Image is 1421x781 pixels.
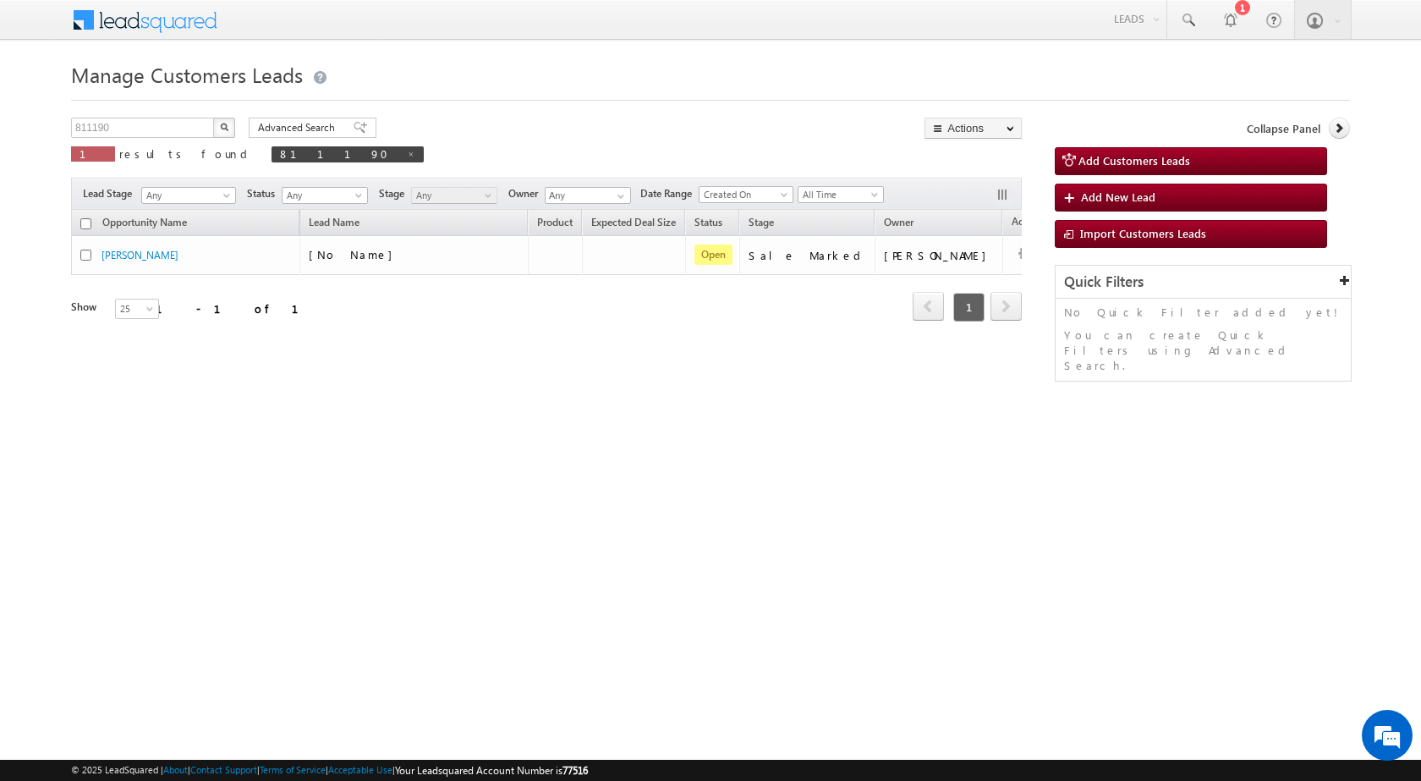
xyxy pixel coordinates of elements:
img: Search [220,123,228,131]
span: results found [119,146,254,161]
span: Any [412,188,492,203]
span: Opportunity Name [102,216,187,228]
span: Open [694,245,732,265]
a: Any [141,187,236,204]
p: No Quick Filter added yet! [1064,305,1342,320]
span: [No Name] [309,247,401,261]
span: 811190 [280,146,398,161]
a: 25 [115,299,159,319]
span: Status [247,186,282,201]
span: Add New Lead [1081,190,1155,204]
a: Show All Items [608,188,629,205]
span: Owner [884,216,913,228]
span: prev [913,292,944,321]
span: next [990,292,1022,321]
span: Manage Customers Leads [71,61,303,88]
span: Lead Stage [83,186,139,201]
a: prev [913,294,944,321]
span: Stage [379,186,411,201]
span: Actions [1003,212,1054,234]
span: Date Range [640,186,699,201]
a: [PERSON_NAME] [101,249,178,261]
a: Stage [740,213,782,235]
div: [PERSON_NAME] [884,248,995,263]
input: Type to Search [545,187,631,204]
span: Import Customers Leads [1080,226,1206,240]
div: Sale Marked [749,248,867,263]
span: 1 [953,293,985,322]
span: Lead Name [300,213,368,235]
p: You can create Quick Filters using Advanced Search. [1064,327,1342,373]
a: Expected Deal Size [583,213,684,235]
a: Contact Support [190,764,257,775]
a: Status [686,213,731,235]
a: Any [411,187,497,204]
div: Show [71,300,101,315]
span: 25 [116,301,161,316]
div: 1 - 1 of 1 [156,299,319,318]
a: About [163,764,188,775]
span: Your Leadsquared Account Number is [395,764,588,777]
a: Acceptable Use [328,764,392,775]
span: Product [537,216,573,228]
span: Stage [749,216,774,228]
span: Any [142,188,230,203]
button: Actions [924,118,1022,139]
div: Quick Filters [1056,266,1351,299]
span: Advanced Search [258,120,340,135]
a: Created On [699,186,793,203]
span: © 2025 LeadSquared | | | | | [71,762,588,778]
span: Owner [508,186,545,201]
a: next [990,294,1022,321]
a: Any [282,187,368,204]
span: Expected Deal Size [591,216,676,228]
span: Add Customers Leads [1078,153,1190,168]
span: All Time [798,187,879,202]
input: Check all records [80,218,91,229]
span: 1 [80,146,107,161]
a: Opportunity Name [94,213,195,235]
span: Created On [700,187,787,202]
span: Collapse Panel [1247,121,1320,136]
a: Terms of Service [260,764,326,775]
span: 77516 [562,764,588,777]
a: All Time [798,186,884,203]
span: Any [283,188,363,203]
